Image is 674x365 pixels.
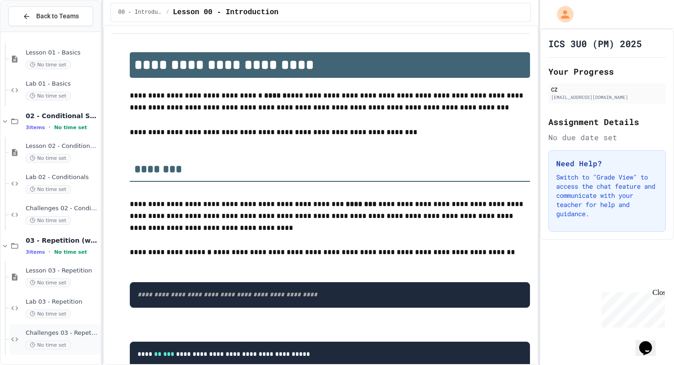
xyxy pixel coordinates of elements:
span: Lab 03 - Repetition [26,298,99,306]
span: No time set [54,249,87,255]
span: Back to Teams [36,11,79,21]
button: Back to Teams [8,6,93,26]
span: Lesson 00 - Introduction [173,7,278,18]
div: CZ [551,85,663,93]
span: • [49,124,50,131]
span: Lesson 03 - Repetition [26,267,99,275]
span: Lesson 01 - Basics [26,49,99,57]
span: No time set [26,216,71,225]
span: Challenges 02 - Conditionals [26,205,99,212]
span: No time set [26,92,71,100]
div: No due date set [548,132,666,143]
span: No time set [26,341,71,349]
h2: Your Progress [548,65,666,78]
h2: Assignment Details [548,115,666,128]
span: Lab 02 - Conditionals [26,174,99,181]
span: Lesson 02 - Conditional Statements (if) [26,142,99,150]
span: • [49,248,50,256]
span: / [166,9,169,16]
span: 03 - Repetition (while and for) [26,236,99,245]
iframe: chat widget [635,328,665,356]
p: Switch to "Grade View" to access the chat feature and communicate with your teacher for help and ... [556,173,658,218]
span: No time set [26,278,71,287]
span: No time set [26,310,71,318]
div: My Account [547,4,576,25]
span: No time set [54,125,87,131]
span: No time set [26,60,71,69]
div: [EMAIL_ADDRESS][DOMAIN_NAME] [551,94,663,101]
span: Challenges 03 - Repetition [26,329,99,337]
h3: Need Help? [556,158,658,169]
span: No time set [26,185,71,194]
span: 00 - Introduction [118,9,162,16]
span: Lab 01 - Basics [26,80,99,88]
span: 02 - Conditional Statements (if) [26,112,99,120]
h1: ICS 3U0 (PM) 2025 [548,37,642,50]
div: Chat with us now!Close [4,4,63,58]
span: 3 items [26,125,45,131]
span: 3 items [26,249,45,255]
iframe: chat widget [598,289,665,327]
span: No time set [26,154,71,163]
